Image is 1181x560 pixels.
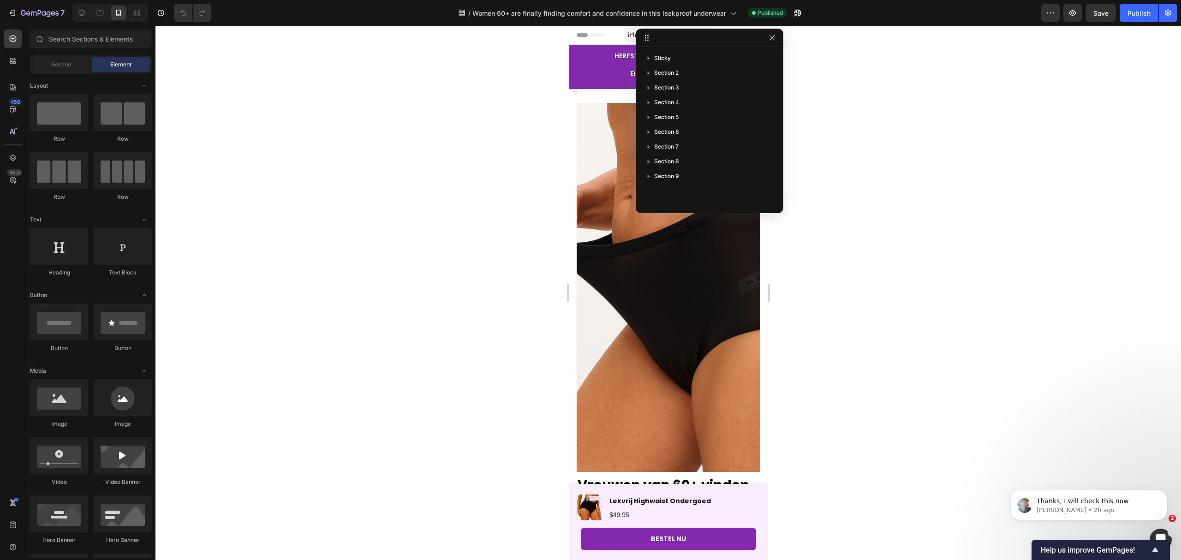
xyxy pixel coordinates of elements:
[94,193,152,201] div: Row
[654,127,679,137] span: Section 6
[1093,9,1109,17] span: Save
[94,135,152,143] div: Row
[1120,4,1158,22] button: Publish
[1150,529,1172,551] iframe: Intercom live chat
[51,60,71,69] span: Section
[9,98,22,106] div: 450
[30,291,47,299] span: Button
[4,4,69,22] button: 7
[30,215,42,224] span: Text
[60,7,65,18] p: 7
[7,169,22,176] div: Beta
[569,26,768,560] iframe: Design area
[30,193,88,201] div: Row
[30,30,152,48] input: Search Sections & Elements
[137,363,152,378] span: Toggle open
[468,8,471,18] span: /
[996,471,1181,535] iframe: Intercom notifications message
[30,478,88,486] div: Video
[1041,544,1161,555] button: Show survey - Help us improve GemPages!
[654,68,679,77] span: Section 2
[654,157,679,166] span: Section 8
[94,268,152,277] div: Text Block
[654,113,679,122] span: Section 5
[30,344,88,352] div: Button
[94,420,152,428] div: Image
[174,4,211,22] div: Undo/Redo
[94,344,152,352] div: Button
[30,82,48,90] span: Layout
[137,78,152,93] span: Toggle open
[137,212,152,227] span: Toggle open
[137,288,152,303] span: Toggle open
[472,8,726,18] span: Women 60+ are finally finding comfort and confidence in this leakproof underwear
[654,83,679,92] span: Section 3
[1086,4,1116,22] button: Save
[654,54,671,63] span: Sticky
[30,367,46,375] span: Media
[758,9,783,17] span: Published
[30,135,88,143] div: Row
[30,268,88,277] div: Heading
[1169,515,1176,522] span: 2
[654,98,679,107] span: Section 4
[654,172,679,181] span: Section 9
[654,142,679,151] span: Section 7
[94,536,152,544] div: Hero Banner
[1127,8,1151,18] div: Publish
[94,478,152,486] div: Video Banner
[30,536,88,544] div: Hero Banner
[30,420,88,428] div: Image
[110,60,131,69] span: Element
[1041,546,1150,554] span: Help us improve GemPages!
